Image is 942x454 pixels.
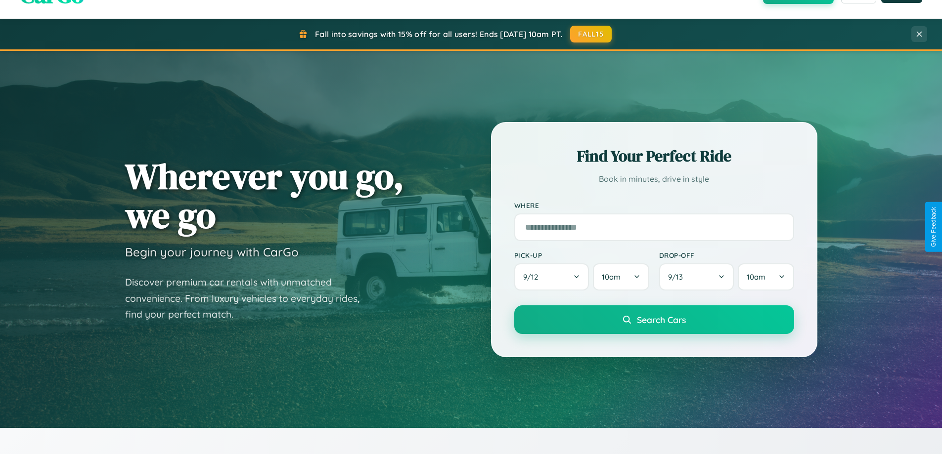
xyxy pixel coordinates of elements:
button: Search Cars [514,305,794,334]
span: 10am [602,272,621,282]
div: Give Feedback [930,207,937,247]
h2: Find Your Perfect Ride [514,145,794,167]
span: Search Cars [637,314,686,325]
label: Drop-off [659,251,794,259]
label: Where [514,201,794,209]
button: FALL15 [570,26,612,42]
p: Discover premium car rentals with unmatched convenience. From luxury vehicles to everyday rides, ... [125,274,372,323]
button: 10am [593,263,649,290]
button: 9/12 [514,263,589,290]
span: 9 / 13 [668,272,688,282]
p: Book in minutes, drive in style [514,172,794,186]
span: 10am [747,272,765,282]
label: Pick-up [514,251,649,259]
h1: Wherever you go, we go [125,157,404,235]
h3: Begin your journey with CarGo [125,245,299,259]
span: 9 / 12 [523,272,543,282]
button: 9/13 [659,263,734,290]
span: Fall into savings with 15% off for all users! Ends [DATE] 10am PT. [315,29,563,39]
button: 10am [738,263,794,290]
